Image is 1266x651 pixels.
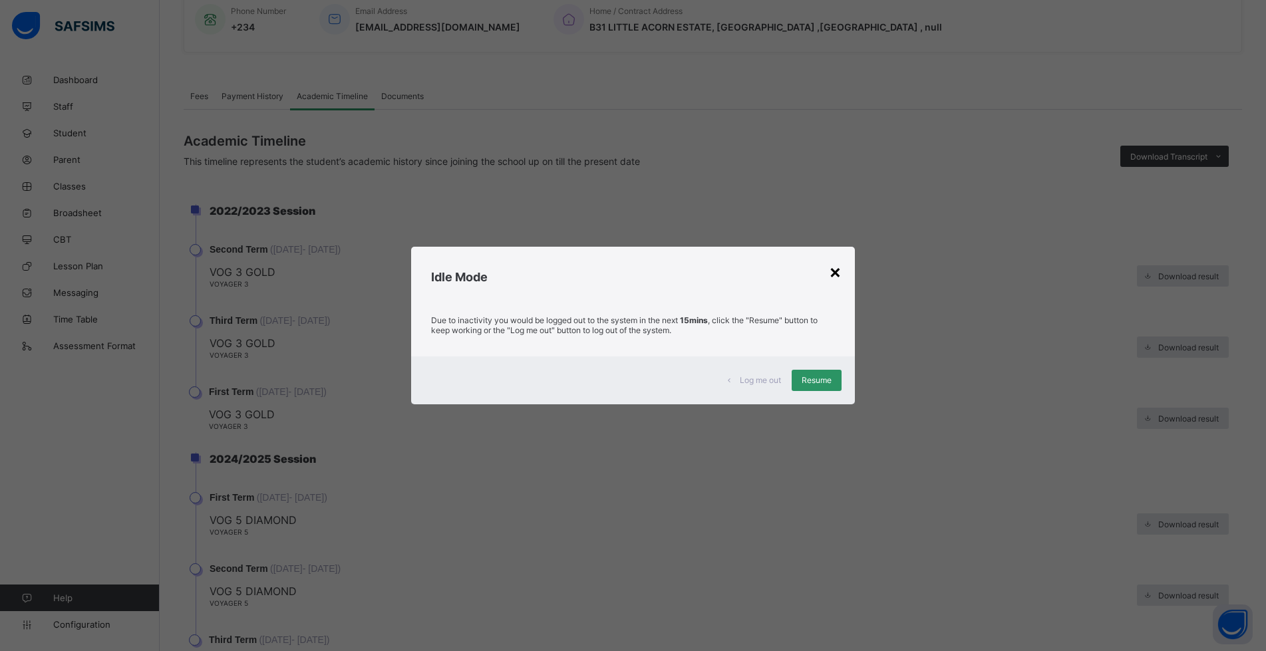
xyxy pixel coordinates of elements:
[680,315,708,325] strong: 15mins
[829,260,842,283] div: ×
[431,270,834,284] h2: Idle Mode
[431,315,834,335] p: Due to inactivity you would be logged out to the system in the next , click the "Resume" button t...
[740,375,781,385] span: Log me out
[802,375,832,385] span: Resume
